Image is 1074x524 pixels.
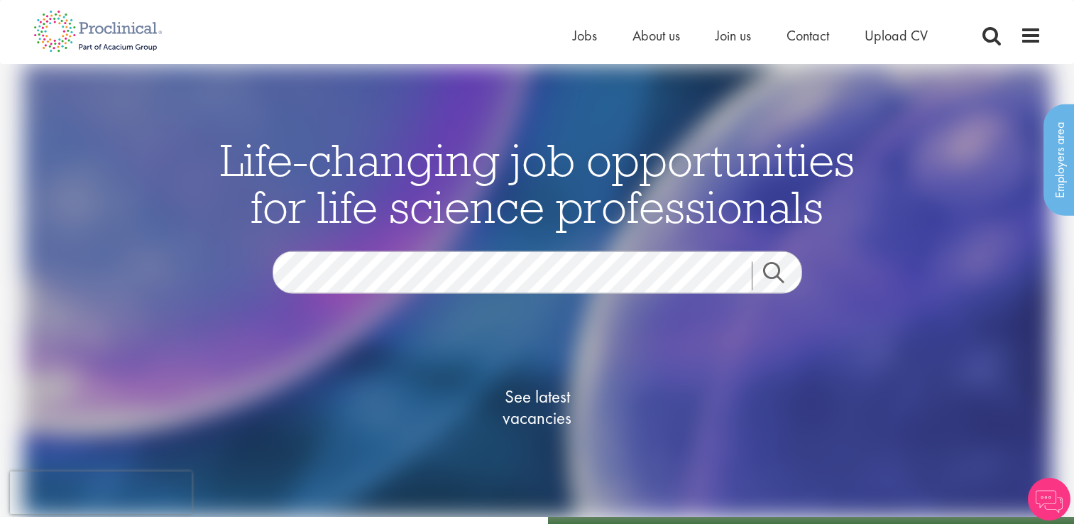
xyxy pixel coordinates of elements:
[865,26,928,45] a: Upload CV
[10,471,192,514] iframe: reCAPTCHA
[716,26,751,45] a: Join us
[23,64,1052,517] img: candidate home
[787,26,829,45] a: Contact
[1028,478,1070,520] img: Chatbot
[220,131,855,234] span: Life-changing job opportunities for life science professionals
[573,26,597,45] a: Jobs
[632,26,680,45] a: About us
[752,261,813,290] a: Job search submit button
[466,386,608,428] span: See latest vacancies
[466,329,608,485] a: See latestvacancies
